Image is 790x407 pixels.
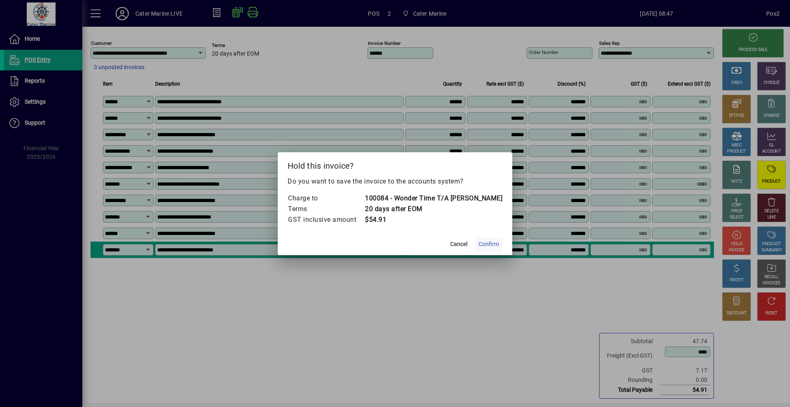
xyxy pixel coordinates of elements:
td: Terms [288,204,365,214]
button: Cancel [446,237,472,252]
span: Confirm [479,240,499,249]
td: Charge to [288,193,365,204]
p: Do you want to save the invoice to the accounts system? [288,177,502,186]
td: 100084 - Wonder Time T/A [PERSON_NAME] [365,193,502,204]
td: 20 days after EOM [365,204,502,214]
span: Cancel [450,240,467,249]
button: Confirm [475,237,502,252]
h2: Hold this invoice? [278,152,512,176]
td: GST inclusive amount [288,214,365,225]
td: $54.91 [365,214,502,225]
